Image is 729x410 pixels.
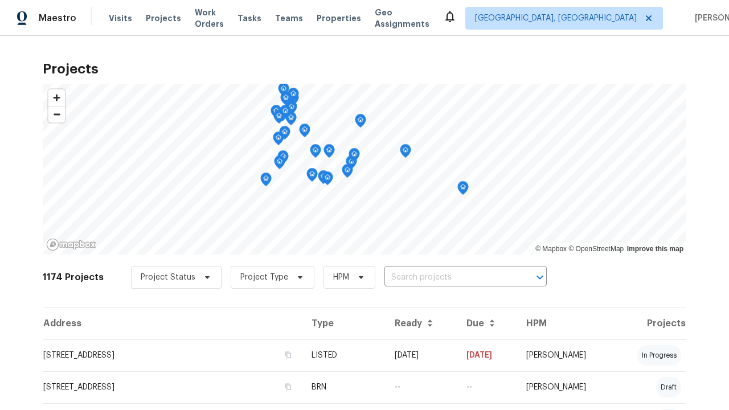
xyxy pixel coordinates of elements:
td: [STREET_ADDRESS] [43,339,302,371]
th: Type [302,307,386,339]
div: Map marker [271,105,282,122]
canvas: Map [43,84,686,255]
h2: 1174 Projects [43,272,104,283]
span: [GEOGRAPHIC_DATA], [GEOGRAPHIC_DATA] [475,13,637,24]
div: Map marker [323,144,335,162]
div: Map marker [310,144,321,162]
span: Work Orders [195,7,224,30]
a: Improve this map [627,245,683,253]
a: OpenStreetMap [568,245,624,253]
div: Map marker [278,83,289,100]
a: Mapbox homepage [46,238,96,251]
button: Zoom in [48,89,65,106]
div: Map marker [342,164,353,182]
div: draft [656,377,681,397]
div: Map marker [277,108,288,125]
button: Copy Address [283,382,293,392]
td: [PERSON_NAME] [517,371,613,403]
input: Search projects [384,269,515,286]
div: Map marker [280,105,291,122]
div: Map marker [279,126,290,143]
td: BRN [302,371,386,403]
th: Due [457,307,517,339]
div: Map marker [349,148,360,166]
span: Maestro [39,13,76,24]
span: Visits [109,13,132,24]
span: Projects [146,13,181,24]
div: Map marker [299,124,310,141]
th: Ready [386,307,457,339]
div: Map marker [260,173,272,190]
span: Properties [317,13,361,24]
button: Copy Address [283,350,293,360]
div: Map marker [280,92,292,109]
td: Resale COE 2025-09-23T00:00:00.000Z [457,371,517,403]
div: in progress [637,345,681,366]
th: Address [43,307,302,339]
td: LISTED [302,339,386,371]
td: -- [386,371,457,403]
span: Project Type [240,272,288,283]
td: [DATE] [386,339,457,371]
button: Zoom out [48,106,65,122]
div: Map marker [273,132,284,149]
div: Map marker [286,101,297,118]
div: Map marker [306,168,318,186]
a: Mapbox [535,245,567,253]
div: Map marker [457,181,469,199]
div: Map marker [400,144,411,162]
h2: Projects [43,63,686,75]
div: Map marker [273,110,285,128]
div: Map marker [355,114,366,132]
button: Open [532,269,548,285]
th: HPM [517,307,613,339]
span: Project Status [141,272,195,283]
th: Projects [613,307,686,339]
div: Map marker [346,155,357,173]
div: Map marker [274,155,285,173]
span: Tasks [237,14,261,22]
div: Map marker [277,150,289,168]
span: HPM [333,272,349,283]
div: Map marker [285,112,297,129]
span: Geo Assignments [375,7,429,30]
td: [PERSON_NAME] [517,339,613,371]
td: [DATE] [457,339,517,371]
td: [STREET_ADDRESS] [43,371,302,403]
div: Map marker [322,171,333,189]
span: Teams [275,13,303,24]
div: Map marker [318,170,329,188]
div: Map marker [288,88,299,105]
